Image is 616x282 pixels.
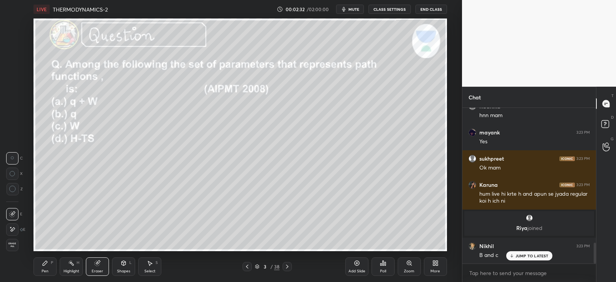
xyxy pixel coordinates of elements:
div: Yes [479,138,590,146]
div: grid [462,108,596,264]
div: X [6,168,23,180]
div: Pen [42,269,49,273]
div: LIVE [33,5,50,14]
img: 25c3b219fc0747c7b3737d88585f995d.jpg [469,242,476,250]
span: mute [348,7,359,12]
div: E [6,223,25,236]
div: Z [6,183,23,195]
div: Zoom [404,269,414,273]
div: 38 [274,263,280,270]
div: S [156,261,158,265]
img: f5ac5f8bf8eb491c80206516c5c4e438.jpg [469,129,476,136]
p: G [611,136,614,142]
div: Ok mam [479,164,590,172]
div: 3:23 PM [576,156,590,161]
img: iconic-dark.1390631f.png [559,156,575,161]
div: 3:23 PM [576,183,590,187]
div: Poll [380,269,386,273]
p: JUMP TO LATEST [516,253,549,258]
div: 3 [261,264,269,269]
img: default.png [526,214,533,222]
img: default.png [469,155,476,163]
span: joined [527,224,542,232]
button: End Class [415,5,447,14]
div: Add Slide [348,269,365,273]
h6: sukhpreet [479,155,504,162]
div: B and c [479,252,590,259]
div: E [6,208,22,220]
div: Shapes [117,269,130,273]
div: More [430,269,440,273]
button: mute [336,5,364,14]
div: / [270,264,273,269]
h6: Karuna [479,181,498,188]
div: C [6,152,23,164]
h6: mayank [479,129,500,136]
h4: THERMODYNAMICS-2 [53,6,108,13]
img: iconic-dark.1390631f.png [559,183,575,187]
p: D [611,114,614,120]
div: 3:23 PM [576,130,590,135]
div: hnn mam [479,112,590,119]
img: af061438eda04baa97c60b4d7775f3f8.png [469,181,476,189]
div: L [129,261,132,265]
h6: Nikhil [479,243,494,250]
div: hum live hi krte h and apun se jyada regular koi h ich ni [479,190,590,205]
div: P [51,261,53,265]
button: CLASS SETTINGS [368,5,411,14]
p: Riya [469,225,589,231]
span: Erase all [7,242,18,248]
div: Highlight [64,269,79,273]
div: Select [144,269,156,273]
div: 3:23 PM [576,244,590,248]
div: Eraser [92,269,103,273]
p: Chat [462,87,487,107]
p: T [611,93,614,99]
div: H [77,261,79,265]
